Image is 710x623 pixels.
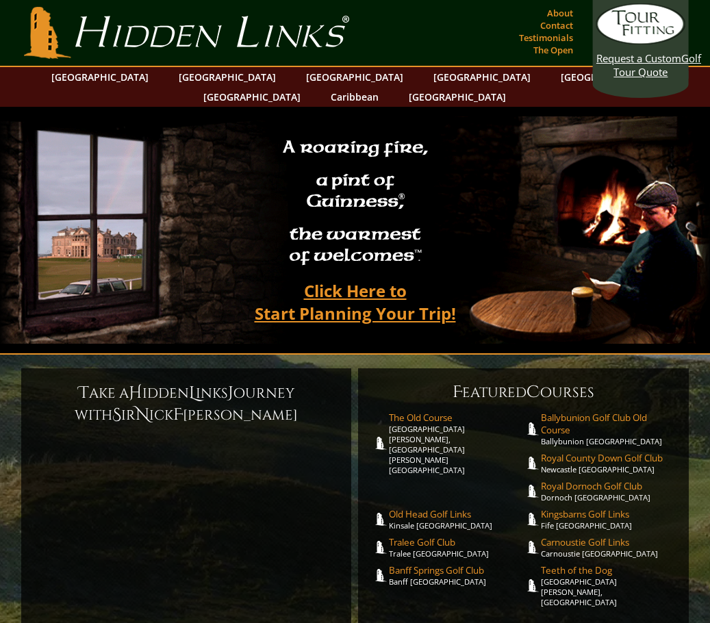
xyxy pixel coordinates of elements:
[79,382,89,404] span: T
[196,87,307,107] a: [GEOGRAPHIC_DATA]
[129,382,142,404] span: H
[402,87,513,107] a: [GEOGRAPHIC_DATA]
[596,3,685,79] a: Request a CustomGolf Tour Quote
[541,480,675,492] span: Royal Dornoch Golf Club
[389,564,523,576] span: Banff Springs Golf Club
[228,382,233,404] span: J
[453,381,462,403] span: F
[389,536,523,559] a: Tralee Golf ClubTralee [GEOGRAPHIC_DATA]
[112,404,121,426] span: S
[299,67,410,87] a: [GEOGRAPHIC_DATA]
[172,67,283,87] a: [GEOGRAPHIC_DATA]
[530,40,576,60] a: The Open
[541,536,675,548] span: Carnoustie Golf Links
[596,51,681,65] span: Request a Custom
[372,381,674,403] h6: eatured ourses
[541,536,675,559] a: Carnoustie Golf LinksCarnoustie [GEOGRAPHIC_DATA]
[541,564,675,576] span: Teeth of the Dog
[45,67,155,87] a: [GEOGRAPHIC_DATA]
[541,452,675,474] a: Royal County Down Golf ClubNewcastle [GEOGRAPHIC_DATA]
[324,87,385,107] a: Caribbean
[389,411,523,424] span: The Old Course
[389,508,523,520] span: Old Head Golf Links
[389,564,523,587] a: Banff Springs Golf ClubBanff [GEOGRAPHIC_DATA]
[389,508,523,531] a: Old Head Golf LinksKinsale [GEOGRAPHIC_DATA]
[541,411,675,436] span: Ballybunion Golf Club Old Course
[35,382,338,426] h6: ake a idden inks ourney with ir ick [PERSON_NAME]
[173,404,183,426] span: F
[541,564,675,607] a: Teeth of the Dog[GEOGRAPHIC_DATA][PERSON_NAME], [GEOGRAPHIC_DATA]
[136,404,149,426] span: N
[527,381,540,403] span: C
[389,411,523,475] a: The Old Course[GEOGRAPHIC_DATA][PERSON_NAME], [GEOGRAPHIC_DATA][PERSON_NAME] [GEOGRAPHIC_DATA]
[541,508,675,520] span: Kingsbarns Golf Links
[189,382,196,404] span: L
[541,508,675,531] a: Kingsbarns Golf LinksFife [GEOGRAPHIC_DATA]
[537,16,576,35] a: Contact
[544,3,576,23] a: About
[541,411,675,446] a: Ballybunion Golf Club Old CourseBallybunion [GEOGRAPHIC_DATA]
[541,452,675,464] span: Royal County Down Golf Club
[554,67,665,87] a: [GEOGRAPHIC_DATA]
[241,275,470,329] a: Click Here toStart Planning Your Trip!
[274,131,437,275] h2: A roaring fire, a pint of Guinness , the warmest of welcomes™.
[389,536,523,548] span: Tralee Golf Club
[516,28,576,47] a: Testimonials
[427,67,537,87] a: [GEOGRAPHIC_DATA]
[541,480,675,503] a: Royal Dornoch Golf ClubDornoch [GEOGRAPHIC_DATA]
